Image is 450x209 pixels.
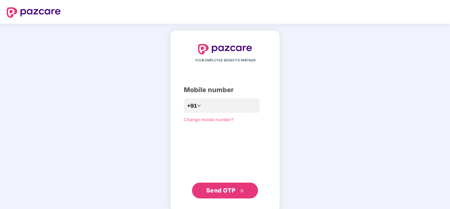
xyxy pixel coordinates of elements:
[184,117,234,122] a: Change mobile number?
[206,187,236,194] span: Send OTP
[197,104,201,108] span: down
[7,7,61,18] img: logo
[184,85,266,95] div: Mobile number
[198,44,252,54] img: logo
[195,58,255,63] span: YOUR EMPLOYEE BENEFITS PARTNER
[240,189,244,193] span: double-right
[192,183,258,198] button: Send OTPdouble-right
[187,102,197,110] span: +91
